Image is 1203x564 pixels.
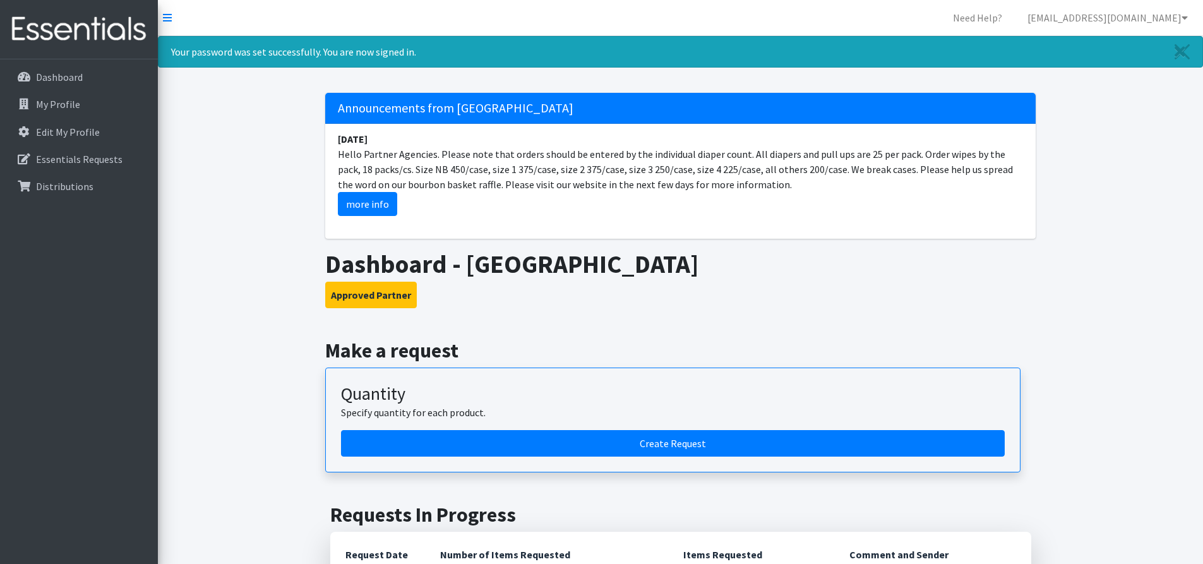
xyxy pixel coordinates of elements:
[943,5,1012,30] a: Need Help?
[338,192,397,216] a: more info
[5,147,153,172] a: Essentials Requests
[325,339,1036,363] h2: Make a request
[1017,5,1198,30] a: [EMAIL_ADDRESS][DOMAIN_NAME]
[325,249,1036,279] h1: Dashboard - [GEOGRAPHIC_DATA]
[36,126,100,138] p: Edit My Profile
[36,98,80,111] p: My Profile
[5,8,153,51] img: HumanEssentials
[158,36,1203,68] div: Your password was set successfully. You are now signed in.
[36,153,123,165] p: Essentials Requests
[325,93,1036,124] h5: Announcements from [GEOGRAPHIC_DATA]
[5,174,153,199] a: Distributions
[338,133,368,145] strong: [DATE]
[341,405,1005,420] p: Specify quantity for each product.
[36,71,83,83] p: Dashboard
[341,383,1005,405] h3: Quantity
[5,64,153,90] a: Dashboard
[1162,37,1202,67] a: Close
[5,92,153,117] a: My Profile
[330,503,1031,527] h2: Requests In Progress
[36,180,93,193] p: Distributions
[325,124,1036,224] li: Hello Partner Agencies. Please note that orders should be entered by the individual diaper count....
[341,430,1005,457] a: Create a request by quantity
[5,119,153,145] a: Edit My Profile
[325,282,417,308] button: Approved Partner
